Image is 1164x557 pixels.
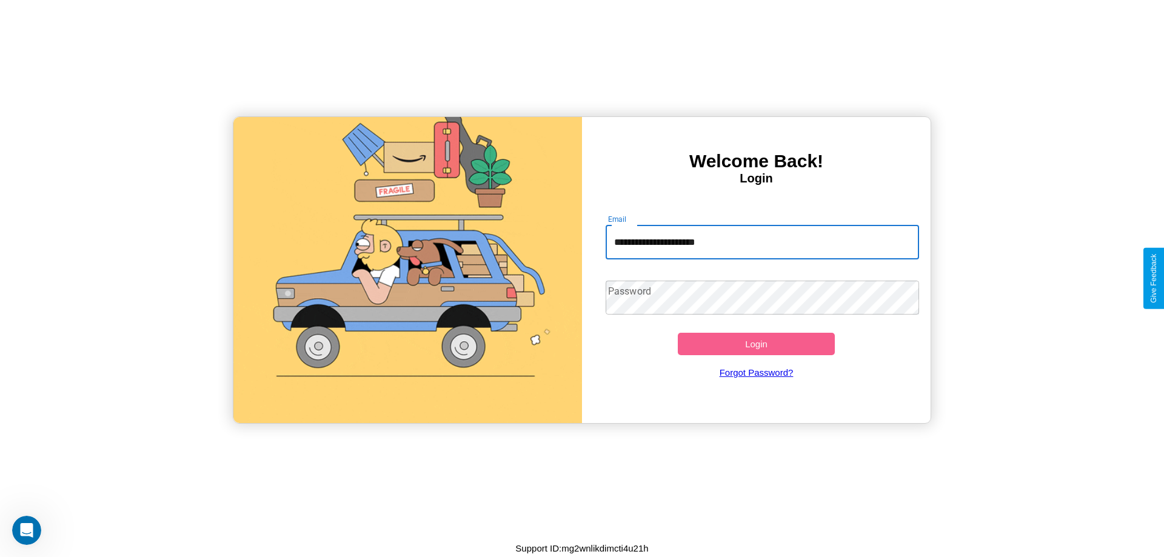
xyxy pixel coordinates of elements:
h3: Welcome Back! [582,151,931,172]
label: Email [608,214,627,224]
img: gif [233,117,582,423]
p: Support ID: mg2wnlikdimcti4u21h [515,540,648,556]
iframe: Intercom live chat [12,516,41,545]
button: Login [678,333,835,355]
a: Forgot Password? [600,355,914,390]
h4: Login [582,172,931,185]
div: Give Feedback [1149,254,1158,303]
